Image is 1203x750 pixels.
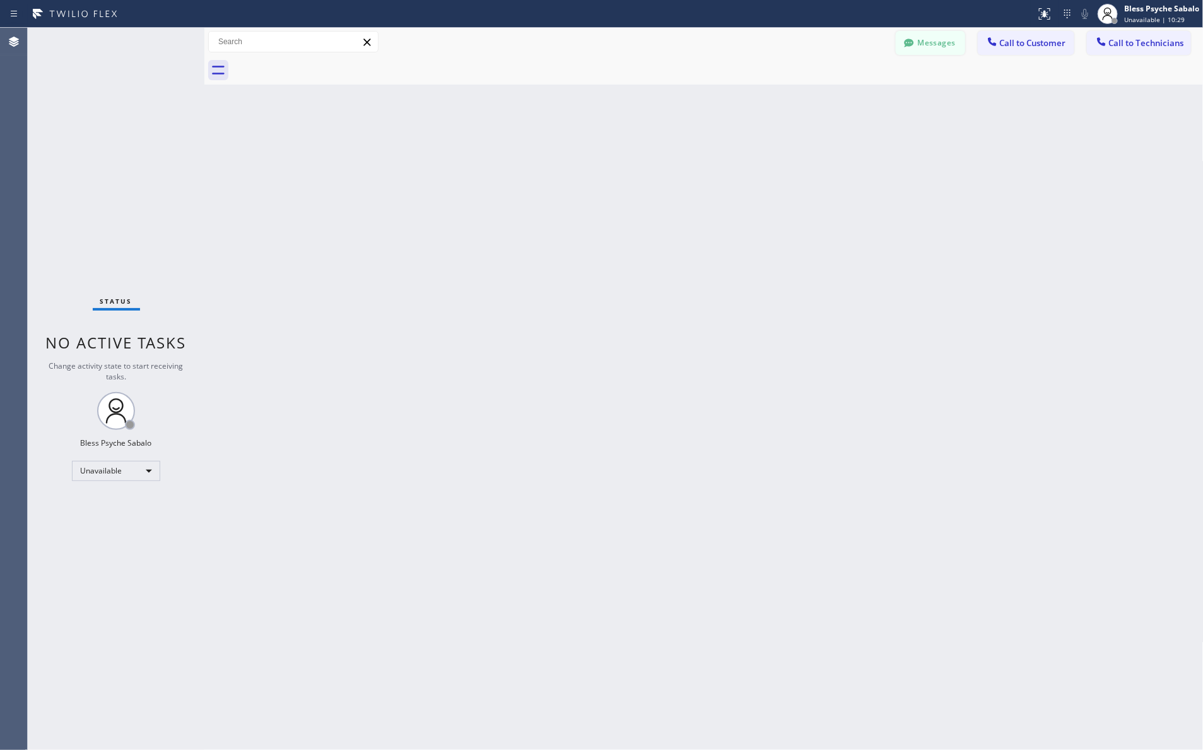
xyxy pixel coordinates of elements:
[1087,31,1191,55] button: Call to Technicians
[81,437,152,448] div: Bless Psyche Sabalo
[896,31,965,55] button: Messages
[1124,15,1185,24] span: Unavailable | 10:29
[46,332,187,353] span: No active tasks
[209,32,378,52] input: Search
[1076,5,1094,23] button: Mute
[978,31,1074,55] button: Call to Customer
[72,461,160,481] div: Unavailable
[100,297,132,306] span: Status
[1124,3,1199,14] div: Bless Psyche Sabalo
[49,360,184,382] span: Change activity state to start receiving tasks.
[1109,37,1184,49] span: Call to Technicians
[1000,37,1066,49] span: Call to Customer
